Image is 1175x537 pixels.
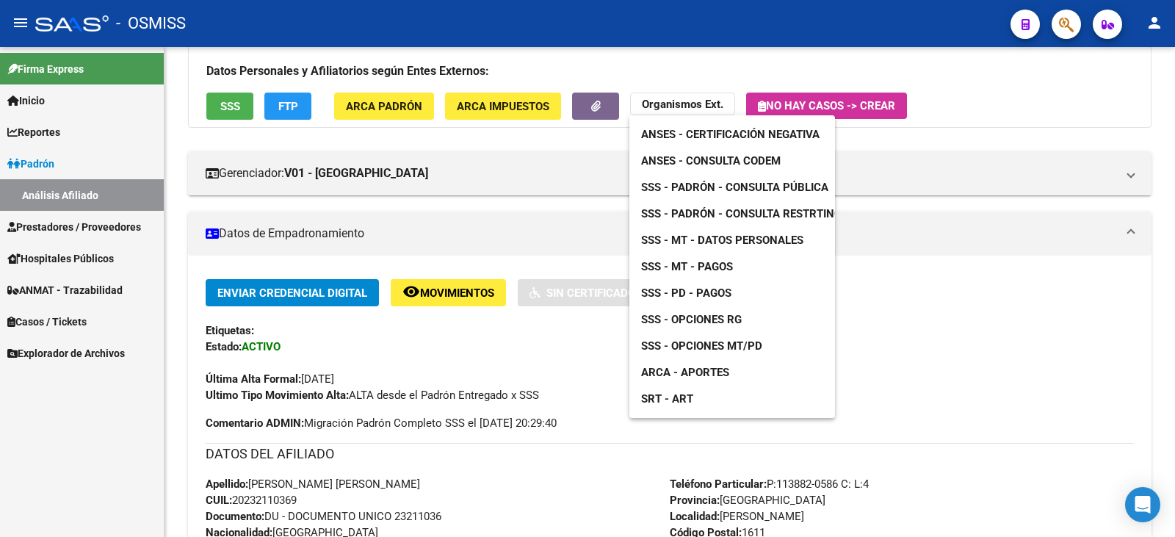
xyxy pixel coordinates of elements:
[641,286,731,300] span: SSS - PD - Pagos
[629,359,741,386] a: ARCA - Aportes
[629,227,815,253] a: SSS - MT - Datos Personales
[629,201,871,227] a: SSS - Padrón - Consulta Restrtingida
[629,174,840,201] a: SSS - Padrón - Consulta Pública
[641,392,693,406] span: SRT - ART
[641,234,803,247] span: SSS - MT - Datos Personales
[1125,487,1160,522] div: Open Intercom Messenger
[629,121,831,148] a: ANSES - Certificación Negativa
[641,366,729,379] span: ARCA - Aportes
[641,154,781,167] span: ANSES - Consulta CODEM
[629,386,835,412] a: SRT - ART
[641,207,859,220] span: SSS - Padrón - Consulta Restrtingida
[641,339,762,353] span: SSS - Opciones MT/PD
[641,181,828,194] span: SSS - Padrón - Consulta Pública
[629,280,743,306] a: SSS - PD - Pagos
[641,128,820,141] span: ANSES - Certificación Negativa
[629,148,792,174] a: ANSES - Consulta CODEM
[641,313,742,326] span: SSS - Opciones RG
[629,253,745,280] a: SSS - MT - Pagos
[629,306,753,333] a: SSS - Opciones RG
[641,260,733,273] span: SSS - MT - Pagos
[629,333,774,359] a: SSS - Opciones MT/PD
